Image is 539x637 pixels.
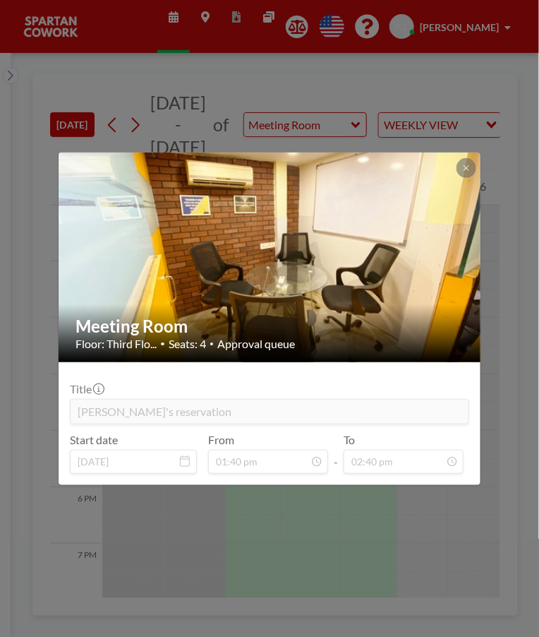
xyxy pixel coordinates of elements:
span: Seats: 4 [169,337,206,351]
label: To [344,433,355,447]
h2: Meeting Room [75,316,465,337]
span: Approval queue [217,337,295,351]
span: Floor: Third Flo... [75,337,157,351]
span: • [160,338,165,349]
label: From [208,433,234,447]
img: 537.jpg [59,98,482,416]
label: Title [70,382,103,396]
label: Start date [70,433,118,447]
input: (No title) [71,400,468,424]
span: - [334,438,338,469]
span: • [210,339,214,348]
